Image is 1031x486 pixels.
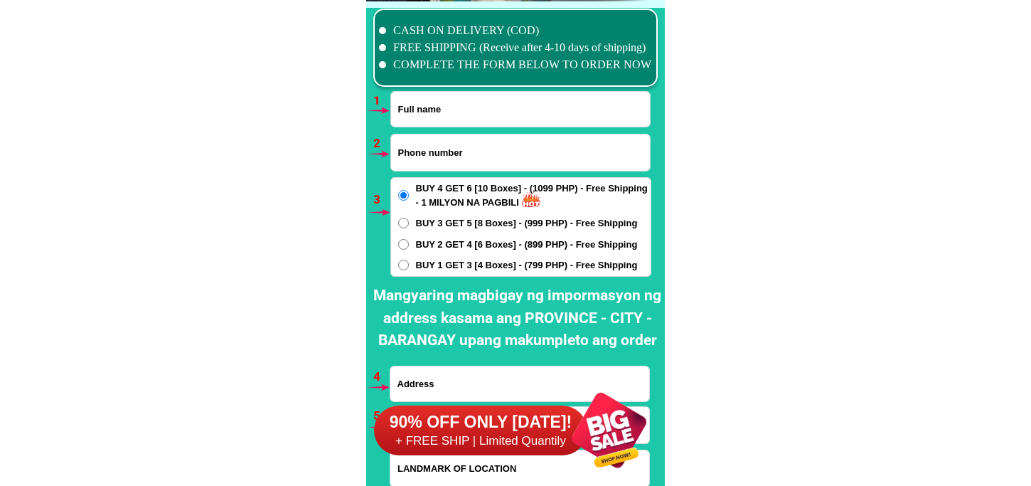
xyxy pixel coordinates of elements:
span: BUY 2 GET 4 [6 Boxes] - (899 PHP) - Free Shipping [416,238,638,252]
span: BUY 1 GET 3 [4 Boxes] - (799 PHP) - Free Shipping [416,258,638,273]
h6: 1 [373,92,390,110]
h2: Mangyaring magbigay ng impormasyon ng address kasama ang PROVINCE - CITY - BARANGAY upang makumpl... [370,285,665,352]
h6: 3 [373,191,390,209]
input: Input phone_number [391,134,650,171]
input: BUY 4 GET 6 [10 Boxes] - (1099 PHP) - Free Shipping - 1 MILYON NA PAGBILI [398,190,409,201]
h6: 90% OFF ONLY [DATE]! [374,412,587,433]
span: BUY 4 GET 6 [10 Boxes] - (1099 PHP) - Free Shipping - 1 MILYON NA PAGBILI [416,181,651,209]
input: Input full_name [391,92,650,127]
input: BUY 2 GET 4 [6 Boxes] - (899 PHP) - Free Shipping [398,239,409,250]
input: Input address [390,366,649,401]
li: COMPLETE THE FORM BELOW TO ORDER NOW [379,56,652,73]
li: FREE SHIPPING (Receive after 4-10 days of shipping) [379,39,652,56]
input: BUY 1 GET 3 [4 Boxes] - (799 PHP) - Free Shipping [398,260,409,270]
h6: 4 [373,368,390,386]
span: BUY 3 GET 5 [8 Boxes] - (999 PHP) - Free Shipping [416,216,638,231]
li: CASH ON DELIVERY (COD) [379,22,652,39]
h6: + FREE SHIP | Limited Quantily [374,433,587,449]
h6: 2 [373,134,390,153]
h6: 5 [373,407,390,426]
input: BUY 3 GET 5 [8 Boxes] - (999 PHP) - Free Shipping [398,218,409,228]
